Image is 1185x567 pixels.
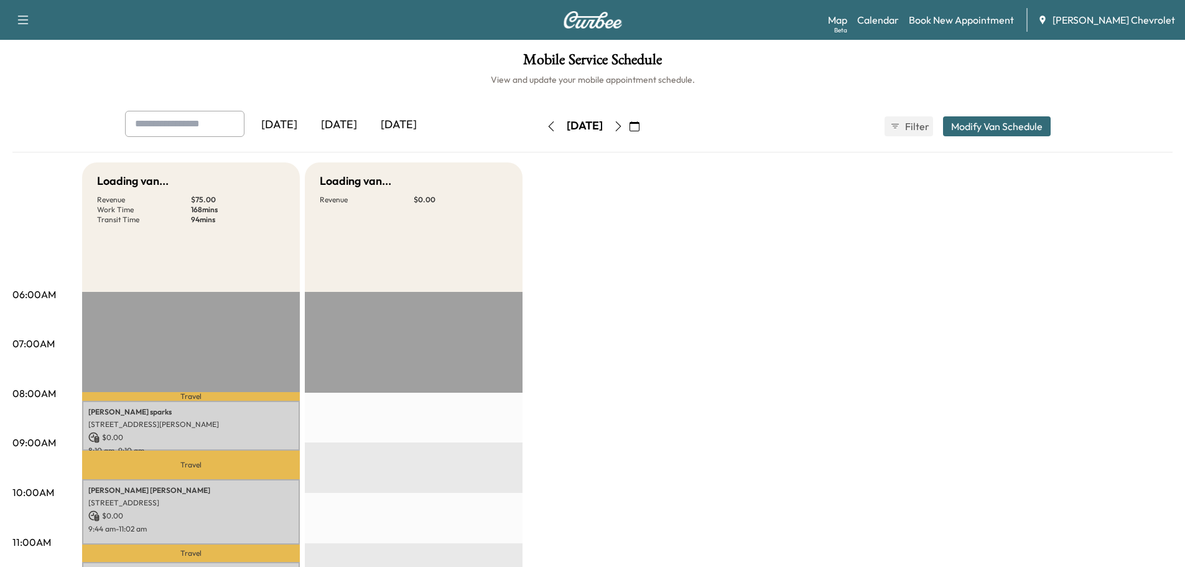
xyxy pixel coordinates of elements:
[88,446,294,456] p: 8:10 am - 9:10 am
[309,111,369,139] div: [DATE]
[12,435,56,450] p: 09:00AM
[414,195,508,205] p: $ 0.00
[1053,12,1175,27] span: [PERSON_NAME] Chevrolet
[82,545,300,562] p: Travel
[97,195,191,205] p: Revenue
[88,485,294,495] p: [PERSON_NAME] [PERSON_NAME]
[82,392,300,400] p: Travel
[82,451,300,479] p: Travel
[97,172,169,190] h5: Loading van...
[857,12,899,27] a: Calendar
[191,205,285,215] p: 168 mins
[320,195,414,205] p: Revenue
[567,118,603,134] div: [DATE]
[97,215,191,225] p: Transit Time
[88,524,294,534] p: 9:44 am - 11:02 am
[12,336,55,351] p: 07:00AM
[12,485,54,500] p: 10:00AM
[943,116,1051,136] button: Modify Van Schedule
[12,52,1173,73] h1: Mobile Service Schedule
[12,73,1173,86] h6: View and update your mobile appointment schedule.
[885,116,933,136] button: Filter
[88,510,294,522] p: $ 0.00
[88,419,294,429] p: [STREET_ADDRESS][PERSON_NAME]
[909,12,1014,27] a: Book New Appointment
[249,111,309,139] div: [DATE]
[834,26,847,35] div: Beta
[320,172,391,190] h5: Loading van...
[88,498,294,508] p: [STREET_ADDRESS]
[12,535,51,550] p: 11:00AM
[563,11,623,29] img: Curbee Logo
[369,111,429,139] div: [DATE]
[12,386,56,401] p: 08:00AM
[97,205,191,215] p: Work Time
[191,215,285,225] p: 94 mins
[88,407,294,417] p: [PERSON_NAME] sparks
[88,432,294,443] p: $ 0.00
[12,287,56,302] p: 06:00AM
[828,12,847,27] a: MapBeta
[905,119,927,134] span: Filter
[191,195,285,205] p: $ 75.00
